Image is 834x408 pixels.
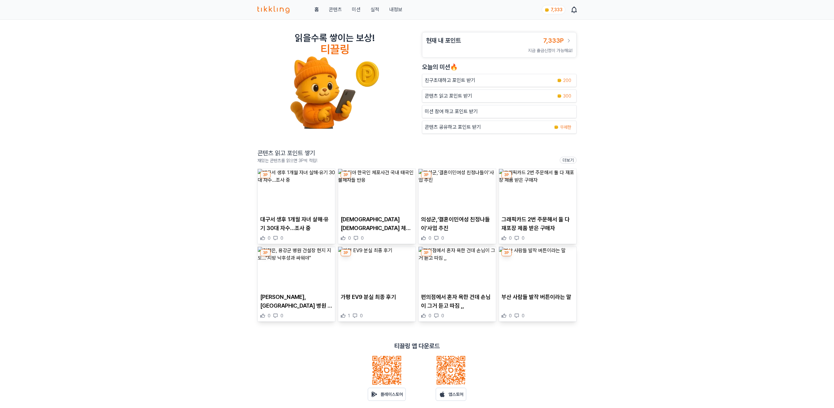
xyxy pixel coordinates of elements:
[557,94,562,98] img: coin
[280,235,283,241] span: 0
[257,169,335,244] div: 3P 대구서 생후 1개월 자녀 살해·유기 30대 자수…조사 중 대구서 생후 1개월 자녀 살해·유기 30대 자수…조사 중 0 0
[436,355,466,385] img: qrcode_ios
[421,171,431,178] div: 3P
[295,32,375,43] h2: 읽을수록 쌓이는 보상!
[352,6,361,13] button: 미션
[260,293,333,310] p: [PERSON_NAME], [GEOGRAPHIC_DATA] 병원 건설장 현지 지도…"지방 [GEOGRAPHIC_DATA]과 싸워야"
[258,247,335,290] img: 김정은, 용강군 병원 건설장 현지 지도…"지방 낙후성과 싸워야"
[341,171,351,178] div: 3P
[499,169,577,244] div: 3P 그래픽카드 2번 주문해서 둘 다 재포장 제품 받은 구매자 그래픽카드 2번 주문해서 둘 다 재포장 제품 받은 구매자 0 0
[338,169,415,213] img: 조지아 한국인 체포사건 국내 태국인 불체자들 반응
[422,74,577,87] button: 친구초대하고 포인트 받기 coin 200
[338,247,415,290] img: 가평 EV9 분실 최종 후기
[542,5,564,14] a: coin 7,333
[425,77,475,84] p: 친구초대하고 포인트 받기
[257,157,317,164] p: 재밌는 콘텐츠를 읽으면 3P씩 적립!
[422,89,577,103] a: 콘텐츠 읽고 포인트 받기 coin 300
[348,313,350,319] span: 1
[543,37,564,44] span: 7,333P
[314,6,319,13] a: 홈
[422,63,577,71] h2: 오늘의 미션🔥
[501,249,512,256] div: 3P
[338,247,416,322] div: 3P 가평 EV9 분실 최종 후기 가평 EV9 분실 최종 후기 1 0
[257,149,317,157] h2: 콘텐츠 읽고 포인트 쌓기
[418,247,496,322] div: 3P 편의점에서 혼자 욕한 건데 손님이 그거 듣고 따짐 ,, 편의점에서 혼자 욕한 건데 손님이 그거 듣고 따짐 ,, 0 0
[528,48,573,53] span: 지금 출금신청이 가능해요!
[341,293,413,301] p: 가평 EV9 분실 최종 후기
[260,215,333,233] p: 대구서 생후 1개월 자녀 살해·유기 30대 자수…조사 중
[436,388,466,401] a: 앱스토어
[268,235,271,241] span: 0
[418,169,496,244] div: 3P 의성군,‘결혼이민여성 친정나들이’사업 추진 의성군,‘결혼이민여성 친정나들이’사업 추진 0 0
[522,235,525,241] span: 0
[361,235,364,241] span: 0
[501,293,574,301] p: 부산 사람들 발작 버튼이라는 말
[543,36,573,45] a: 7,333P
[551,7,563,12] span: 7,333
[560,124,571,130] span: 무제한
[563,93,571,99] span: 300
[389,6,402,13] a: 내정보
[499,247,577,322] div: 3P 부산 사람들 발작 버튼이라는 말 부산 사람들 발작 버튼이라는 말 0 0
[499,247,576,290] img: 부산 사람들 발작 버튼이라는 말
[448,391,463,397] p: 앱스토어
[499,169,576,213] img: 그래픽카드 2번 주문해서 둘 다 재포장 제품 받은 구매자
[371,6,379,13] a: 실적
[338,169,416,244] div: 3P 조지아 한국인 체포사건 국내 태국인 불체자들 반응 [DEMOGRAPHIC_DATA] [DEMOGRAPHIC_DATA] 체포사건 국내 태국인 불체자들 반응 0 0
[425,92,472,100] p: 콘텐츠 읽고 포인트 받기
[381,391,403,397] p: 플레이스토어
[360,313,363,319] span: 0
[509,313,512,319] span: 0
[329,6,342,13] a: 콘텐츠
[394,342,440,350] p: 티끌링 앱 다운로드
[260,171,271,178] div: 3P
[341,249,351,256] div: 3P
[419,247,496,290] img: 편의점에서 혼자 욕한 건데 손님이 그거 듣고 따짐 ,,
[426,36,461,45] h3: 현재 내 포인트
[501,215,574,233] p: 그래픽카드 2번 주문해서 둘 다 재포장 제품 받은 구매자
[260,249,271,256] div: 3P
[257,6,290,13] img: 티끌링
[257,247,335,322] div: 3P 김정은, 용강군 병원 건설장 현지 지도…"지방 낙후성과 싸워야" [PERSON_NAME], [GEOGRAPHIC_DATA] 병원 건설장 현지 지도…"지방 [GEOGRAP...
[441,235,444,241] span: 0
[560,157,577,164] a: 더보기
[441,313,444,319] span: 0
[422,105,577,118] button: 미션 참여 하고 포인트 받기
[522,313,525,319] span: 0
[429,235,431,241] span: 0
[348,235,351,241] span: 0
[544,7,549,12] img: coin
[372,355,402,385] img: qrcode_android
[422,121,577,134] a: 콘텐츠 공유하고 포인트 받기 coin 무제한
[268,313,271,319] span: 0
[419,169,496,213] img: 의성군,‘결혼이민여성 친정나들이’사업 추진
[290,56,380,129] img: tikkling_character
[557,78,562,83] img: coin
[320,43,349,56] h4: 티끌링
[425,108,478,115] p: 미션 참여 하고 포인트 받기
[554,125,559,130] img: coin
[429,313,431,319] span: 0
[341,215,413,233] p: [DEMOGRAPHIC_DATA] [DEMOGRAPHIC_DATA] 체포사건 국내 태국인 불체자들 반응
[421,249,431,256] div: 3P
[421,215,493,233] p: 의성군,‘결혼이민여성 친정나들이’사업 추진
[509,235,512,241] span: 0
[258,169,335,213] img: 대구서 생후 1개월 자녀 살해·유기 30대 자수…조사 중
[280,313,283,319] span: 0
[425,123,481,131] p: 콘텐츠 공유하고 포인트 받기
[368,388,406,401] a: 플레이스토어
[501,171,512,178] div: 3P
[421,293,493,310] p: 편의점에서 혼자 욕한 건데 손님이 그거 듣고 따짐 ,,
[563,77,571,84] span: 200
